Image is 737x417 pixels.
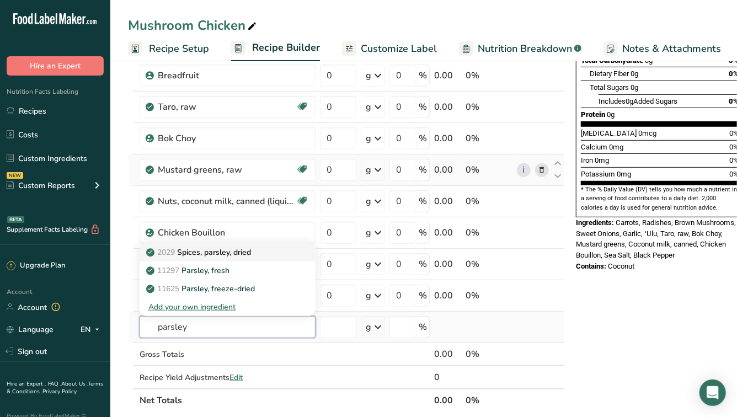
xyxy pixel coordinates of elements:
span: 0mg [617,170,631,178]
span: 0mcg [638,129,656,137]
span: 0g [631,83,638,92]
div: 0.00 [434,100,461,114]
div: g [366,195,371,208]
div: g [366,69,371,82]
span: Coconut [608,262,634,270]
div: g [366,226,371,239]
a: Nutrition Breakdown [459,36,581,61]
a: Notes & Attachments [604,36,721,61]
span: Protein [581,110,605,119]
span: 0g [631,69,638,78]
span: Recipe Setup [149,41,209,56]
div: g [366,258,371,271]
span: Nutrition Breakdown [478,41,572,56]
div: 0% [466,69,512,82]
span: Edit [229,372,243,383]
p: Spices, parsley, dried [148,247,251,258]
div: NEW [7,172,23,179]
span: Recipe Builder [252,40,320,55]
p: Parsley, fresh [148,265,229,276]
a: 2029Spices, parsley, dried [140,243,316,261]
div: 0% [466,226,512,239]
div: 0.00 [434,289,461,302]
div: g [366,163,371,177]
span: Potassium [581,170,615,178]
span: Ingredients: [576,218,614,227]
div: g [366,100,371,114]
div: 0% [466,100,512,114]
span: 11297 [157,265,179,276]
div: EN [81,323,104,336]
div: 0 [434,371,461,384]
div: Nuts, coconut milk, canned (liquid expressed from grated meat and water) [158,195,296,208]
div: 0.00 [434,69,461,82]
div: 0% [466,195,512,208]
div: Upgrade Plan [7,260,65,271]
a: Language [7,320,54,339]
span: Notes & Attachments [622,41,721,56]
span: Total Sugars [590,83,629,92]
div: Custom Reports [7,180,75,191]
div: g [366,289,371,302]
div: 0% [466,347,512,361]
span: Dietary Fiber [590,69,629,78]
span: 0g [645,56,653,65]
span: Iron [581,156,593,164]
span: Contains: [576,262,606,270]
span: 0g [626,97,633,105]
div: 0% [466,132,512,145]
th: 0.00 [432,388,463,411]
div: Recipe Yield Adjustments [140,372,316,383]
span: Calcium [581,143,607,151]
div: Open Intercom Messenger [699,379,726,406]
a: FAQ . [48,380,61,388]
span: Customize Label [361,41,437,56]
a: Customize Label [342,36,437,61]
div: Breadfruit [158,69,296,82]
span: 11625 [157,284,179,294]
div: g [366,320,371,334]
div: BETA [7,216,24,223]
span: [MEDICAL_DATA] [581,129,637,137]
a: Hire an Expert . [7,380,46,388]
span: 0mg [609,143,623,151]
span: Total Carbohydrate [581,56,643,65]
div: 0.00 [434,347,461,361]
div: Gross Totals [140,349,316,360]
th: Net Totals [137,388,432,411]
a: About Us . [61,380,88,388]
div: 0.00 [434,195,461,208]
div: 0.00 [434,132,461,145]
input: Add Ingredient [140,316,316,338]
span: 0mg [595,156,609,164]
a: Terms & Conditions . [7,380,103,395]
div: g [366,132,371,145]
span: Includes Added Sugars [599,97,677,105]
div: 0.00 [434,163,461,177]
a: 11297Parsley, fresh [140,261,316,280]
div: Mushroom Chicken [128,15,259,35]
span: 2029 [157,247,175,258]
a: Recipe Builder [231,35,320,62]
a: 11625Parsley, freeze-dried [140,280,316,298]
a: Privacy Policy [42,388,77,395]
div: Add your own ingredient [140,298,316,316]
p: Parsley, freeze-dried [148,283,255,295]
div: Taro, raw [158,100,296,114]
div: 0.00 [434,258,461,271]
div: Bok Choy [158,132,296,145]
div: 0.00 [434,226,461,239]
span: 0g [607,110,615,119]
span: Carrots, Radishes, Brown Mushrooms, Sweet Onions, Garlic, ʻUlu, Taro, raw, Bok Choy, Mustard gree... [576,218,736,259]
div: 0% [466,163,512,177]
div: 0% [466,258,512,271]
button: Hire an Expert [7,56,104,76]
div: 0% [466,289,512,302]
a: i [517,163,531,177]
div: Mustard greens, raw [158,163,296,177]
a: Recipe Setup [128,36,209,61]
th: 0% [463,388,515,411]
div: Chicken Bouillon [158,226,296,239]
div: Add your own ingredient [148,301,307,313]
